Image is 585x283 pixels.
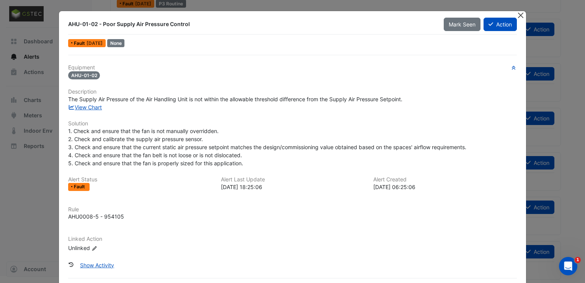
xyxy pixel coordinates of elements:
span: AHU-01-02 [68,71,100,79]
h6: Alert Last Update [221,176,364,183]
span: 1. Check and ensure that the fan is not manually overridden. 2. Check and calibrate the supply ai... [68,128,466,166]
fa-icon: Edit Linked Action [92,245,97,251]
span: Fri 08-Aug-2025 18:25 AEST [87,40,103,46]
h6: Alert Created [373,176,517,183]
h6: Solution [68,120,517,127]
span: Fault [74,184,87,189]
div: AHU0008-5 - 954105 [68,212,124,220]
div: None [107,39,125,47]
h6: Equipment [68,64,517,71]
div: AHU-01-02 - Poor Supply Air Pressure Control [68,20,435,28]
h6: Rule [68,206,517,213]
div: [DATE] 18:25:06 [221,183,364,191]
span: 1 [575,257,581,263]
button: Mark Seen [444,18,480,31]
button: Action [484,18,517,31]
span: Mark Seen [449,21,476,28]
h6: Linked Action [68,236,517,242]
button: Show Activity [75,258,119,272]
div: Unlinked [68,244,160,252]
div: [DATE] 06:25:06 [373,183,517,191]
h6: Alert Status [68,176,212,183]
span: The Supply Air Pressure of the Air Handling Unit is not within the allowable threshold difference... [68,96,402,102]
iframe: Intercom live chat [559,257,577,275]
button: Close [516,11,525,19]
a: View Chart [68,104,102,110]
span: Fault [74,41,87,46]
h6: Description [68,89,517,95]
